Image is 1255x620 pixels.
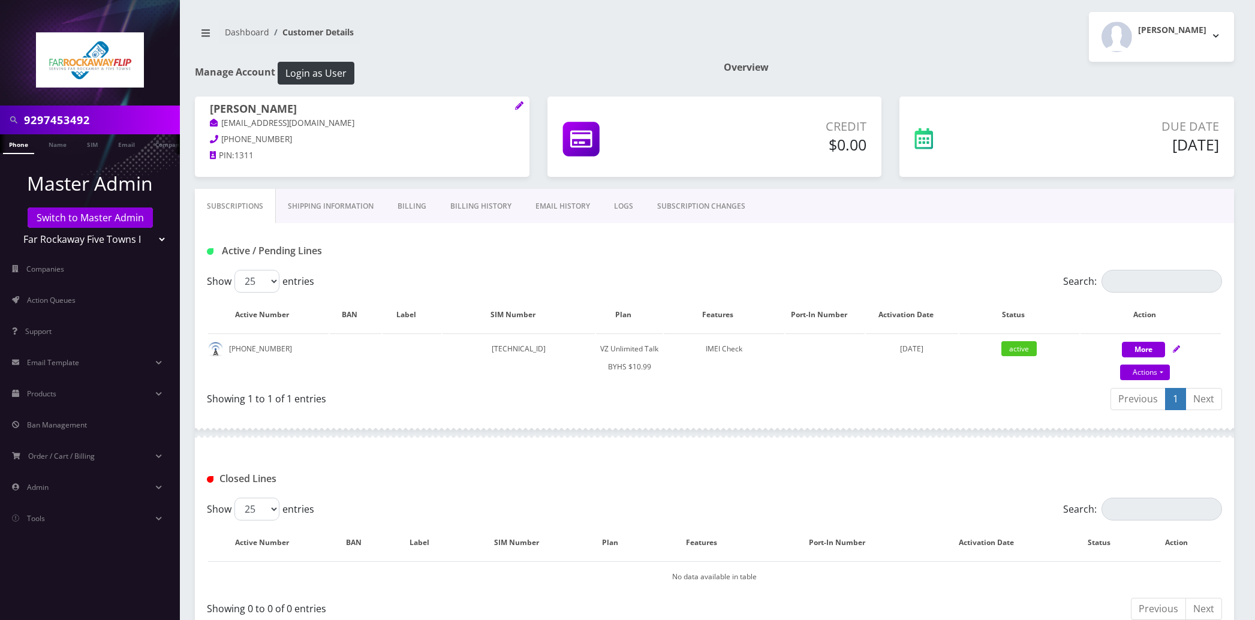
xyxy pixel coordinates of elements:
[1185,388,1222,410] a: Next
[461,525,584,560] th: SIM Number: activate to sort column ascending
[1120,365,1170,380] a: Actions
[207,270,314,293] label: Show entries
[697,118,867,136] p: Credit
[664,340,784,358] div: IMEI Check
[330,525,390,560] th: BAN: activate to sort column ascending
[26,264,64,274] span: Companies
[81,134,104,153] a: SIM
[28,451,95,461] span: Order / Cart / Billing
[596,333,663,382] td: VZ Unlimited Talk BYHS $10.99
[234,498,279,520] select: Showentries
[278,62,354,85] button: Login as User
[1144,525,1221,560] th: Action : activate to sort column ascending
[225,26,269,38] a: Dashboard
[443,333,595,382] td: [TECHNICAL_ID]
[1110,388,1166,410] a: Previous
[276,189,386,224] a: Shipping Information
[959,297,1080,332] th: Status: activate to sort column ascending
[1131,598,1186,620] a: Previous
[208,561,1221,592] td: No data available in table
[1089,12,1234,62] button: [PERSON_NAME]
[697,136,867,154] h5: $0.00
[1067,525,1143,560] th: Status: activate to sort column ascending
[208,525,329,560] th: Active Number: activate to sort column descending
[648,525,768,560] th: Features: activate to sort column ascending
[602,189,645,224] a: LOGS
[27,295,76,305] span: Action Queues
[1122,342,1165,357] button: More
[208,297,329,332] th: Active Number: activate to sort column ascending
[27,513,45,523] span: Tools
[210,118,354,130] a: [EMAIL_ADDRESS][DOMAIN_NAME]
[195,62,706,85] h1: Manage Account
[112,134,141,153] a: Email
[28,207,153,228] a: Switch to Master Admin
[27,389,56,399] span: Products
[195,20,706,54] nav: breadcrumb
[392,525,460,560] th: Label: activate to sort column ascending
[207,476,213,483] img: Closed Lines
[3,134,34,154] a: Phone
[207,245,533,257] h1: Active / Pending Lines
[866,297,958,332] th: Activation Date: activate to sort column ascending
[1081,297,1221,332] th: Action: activate to sort column ascending
[1101,498,1222,520] input: Search:
[207,387,706,406] div: Showing 1 to 1 of 1 entries
[438,189,523,224] a: Billing History
[24,109,177,131] input: Search in Company
[1138,25,1206,35] h2: [PERSON_NAME]
[586,525,646,560] th: Plan: activate to sort column ascending
[208,342,223,357] img: default.png
[1063,498,1222,520] label: Search:
[1022,136,1219,154] h5: [DATE]
[210,150,234,162] a: PIN:
[645,189,757,224] a: SUBSCRIPTION CHANGES
[919,525,1066,560] th: Activation Date: activate to sort column ascending
[724,62,1235,73] h1: Overview
[195,189,276,224] a: Subscriptions
[383,297,441,332] th: Label: activate to sort column ascending
[900,344,923,354] span: [DATE]
[330,297,382,332] th: BAN: activate to sort column ascending
[210,103,514,117] h1: [PERSON_NAME]
[208,333,329,382] td: [PHONE_NUMBER]
[25,326,52,336] span: Support
[386,189,438,224] a: Billing
[1185,598,1222,620] a: Next
[207,248,213,255] img: Active / Pending Lines
[275,65,354,79] a: Login as User
[596,297,663,332] th: Plan: activate to sort column ascending
[1101,270,1222,293] input: Search:
[269,26,354,38] li: Customer Details
[769,525,917,560] th: Port-In Number: activate to sort column ascending
[443,297,595,332] th: SIM Number: activate to sort column ascending
[207,473,533,484] h1: Closed Lines
[207,498,314,520] label: Show entries
[27,482,49,492] span: Admin
[234,150,254,161] span: 1311
[207,597,706,616] div: Showing 0 to 0 of 0 entries
[149,134,189,153] a: Company
[785,297,865,332] th: Port-In Number: activate to sort column ascending
[36,32,144,88] img: Far Rockaway Five Towns Flip
[43,134,73,153] a: Name
[234,270,279,293] select: Showentries
[221,134,292,145] span: [PHONE_NUMBER]
[1001,341,1037,356] span: active
[27,357,79,368] span: Email Template
[27,420,87,430] span: Ban Management
[523,189,602,224] a: EMAIL HISTORY
[664,297,784,332] th: Features: activate to sort column ascending
[1165,388,1186,410] a: 1
[1063,270,1222,293] label: Search:
[1022,118,1219,136] p: Due Date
